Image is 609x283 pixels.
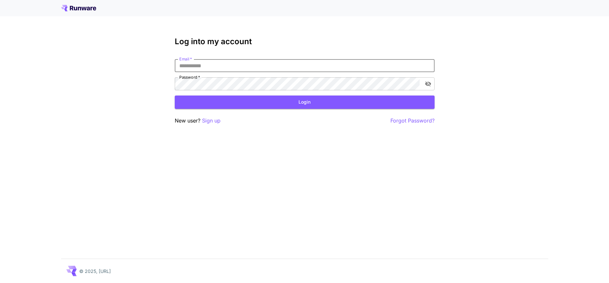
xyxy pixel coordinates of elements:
label: Email [179,56,192,62]
button: toggle password visibility [422,78,434,90]
p: © 2025, [URL] [79,268,111,275]
label: Password [179,74,200,80]
p: New user? [175,117,221,125]
button: Sign up [202,117,221,125]
button: Login [175,96,435,109]
h3: Log into my account [175,37,435,46]
button: Forgot Password? [390,117,435,125]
